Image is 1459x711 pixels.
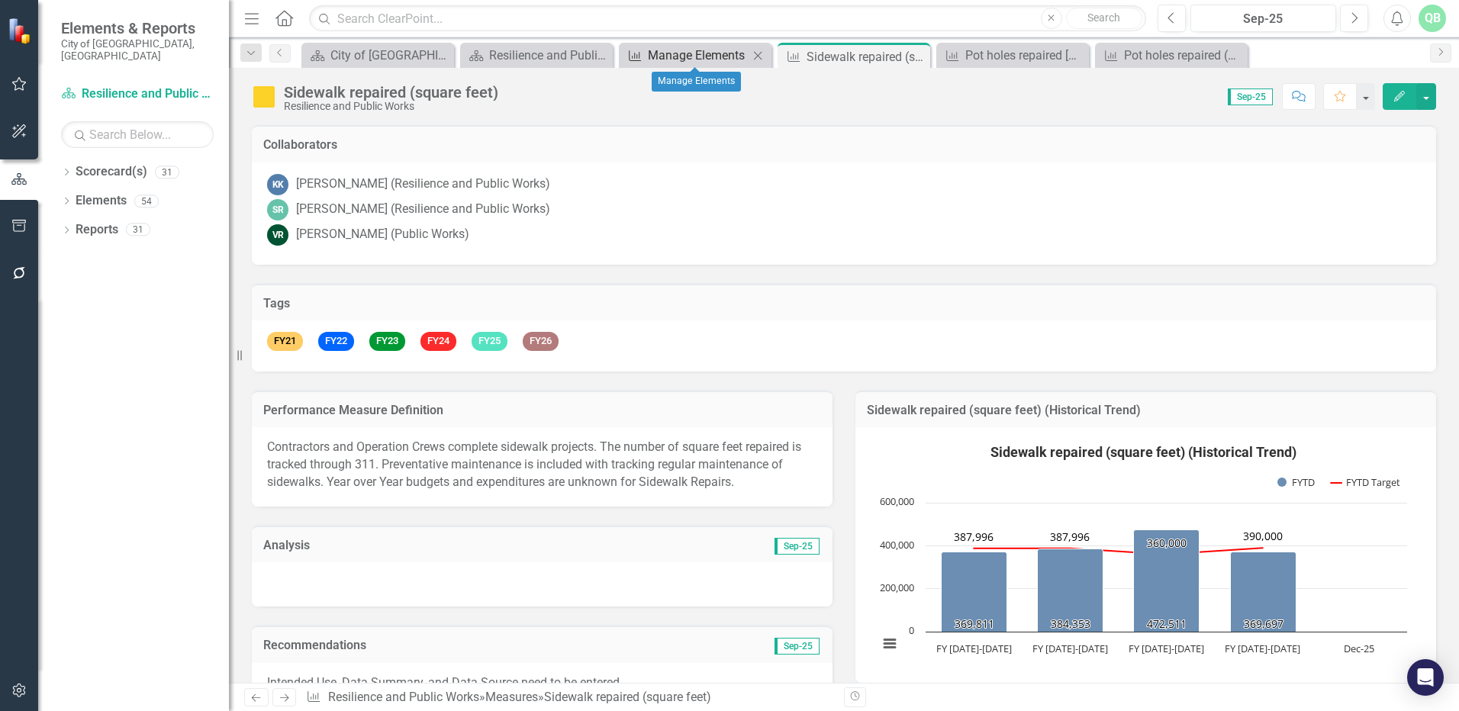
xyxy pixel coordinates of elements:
path: FY 2023-2024, 472,510.5. FYTD. [1134,530,1200,632]
input: Search Below... [61,121,214,148]
span: FY24 [420,332,456,351]
a: Resilience and Public Works [328,690,479,704]
svg: Interactive chart [871,439,1415,668]
div: Pot holes repaired [DATE] of being reported (percent) [965,46,1085,65]
text: FYTD [1292,475,1315,489]
div: 31 [155,166,179,179]
img: ClearPoint Strategy [8,18,34,44]
div: Resilience and Public Works [489,46,609,65]
a: Pot holes repaired [DATE] of being reported (percent) [940,46,1085,65]
a: Resilience and Public Works [464,46,609,65]
div: » » [306,689,833,706]
text: 360,000 [1147,536,1187,550]
span: FY25 [472,332,507,351]
div: Sidewalk repaired (square feet) (Historical Trend). Highcharts interactive chart. [871,439,1421,668]
text: FY [DATE]-[DATE] [936,642,1012,655]
a: Pot holes repaired (number) [1099,46,1244,65]
path: FY 2024-2025, 369,696.5. FYTD. [1231,552,1296,632]
p: Intended Use, Data Summary, and Data Source need to be entered. [267,674,817,692]
h3: Performance Measure Definition [263,404,821,417]
button: Sep-25 [1190,5,1336,32]
text: 200,000 [880,581,914,594]
div: Sidewalk repaired (square feet) [544,690,711,704]
div: Sidewalk repaired (square feet) [807,47,926,66]
span: Sep-25 [1228,88,1273,105]
a: Elements [76,192,127,210]
a: Measures [485,690,538,704]
div: VR [267,224,288,246]
text: 472,511 [1147,616,1187,631]
div: Sidewalk repaired (square feet) [284,84,498,101]
text: FY [DATE]-[DATE] [1032,642,1108,655]
text: 387,996 [1050,529,1090,544]
div: 54 [134,195,159,208]
text: FYTD Target [1346,475,1400,489]
text: 369,811 [955,616,994,631]
small: City of [GEOGRAPHIC_DATA], [GEOGRAPHIC_DATA] [61,37,214,63]
span: Elements & Reports [61,19,214,37]
a: Manage Elements [623,46,749,65]
a: City of [GEOGRAPHIC_DATA] [305,46,450,65]
span: Sep-25 [775,638,820,655]
div: [PERSON_NAME] (Public Works) [296,226,469,243]
div: Sep-25 [1196,10,1331,28]
a: Scorecard(s) [76,163,147,181]
text: Dec-25 [1344,642,1374,655]
h3: Sidewalk repaired (square feet) (Historical Trend) [867,404,1425,417]
span: Sep-25 [775,538,820,555]
text: Sidewalk repaired (square feet) (Historical Trend) [990,444,1296,460]
span: Search [1087,11,1120,24]
a: Reports [76,221,118,239]
p: Contractors and Operation Crews complete sidewalk projects. The number of square feet repaired is... [267,439,817,491]
span: FY22 [318,332,354,351]
text: 384,353 [1051,616,1090,631]
text: 400,000 [880,538,914,552]
path: FY 2022-2023, 384,353. FYTD. [1038,549,1103,632]
div: Manage Elements [648,46,749,65]
div: [PERSON_NAME] (Resilience and Public Works) [296,201,550,218]
text: 387,996 [954,529,994,544]
text: FY [DATE]-[DATE] [1225,642,1300,655]
span: FY26 [523,332,559,351]
div: City of [GEOGRAPHIC_DATA] [330,46,450,65]
div: Resilience and Public Works [284,101,498,112]
span: FY23 [369,332,405,351]
button: Show FYTD [1277,476,1315,490]
path: FY 2021-2022, 369,811. FYTD. [942,552,1007,632]
div: Open Intercom Messenger [1407,659,1444,696]
div: 31 [126,224,150,236]
text: 369,697 [1244,616,1283,631]
div: Manage Elements [652,72,741,92]
img: Caution [252,85,276,109]
button: Show FYTD Target [1331,476,1401,490]
div: SR [267,199,288,220]
h3: Recommendations [263,639,647,652]
a: Resilience and Public Works [61,85,214,103]
text: 390,000 [1243,529,1283,543]
div: [PERSON_NAME] (Resilience and Public Works) [296,175,550,193]
input: Search ClearPoint... [309,5,1146,32]
button: QB [1419,5,1446,32]
h3: Tags [263,297,1425,310]
div: KK [267,174,288,195]
h3: Analysis [263,539,543,552]
div: Pot holes repaired (number) [1124,46,1244,65]
text: 0 [909,623,914,637]
h3: Collaborators [263,138,1425,152]
button: Search [1066,8,1142,29]
text: FY [DATE]-[DATE] [1129,642,1204,655]
g: FYTD, series 1 of 2. Bar series with 5 bars. [942,503,1360,632]
text: 600,000 [880,494,914,508]
span: FY21 [267,332,303,351]
button: View chart menu, Sidewalk repaired (square feet) (Historical Trend) [879,633,900,655]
